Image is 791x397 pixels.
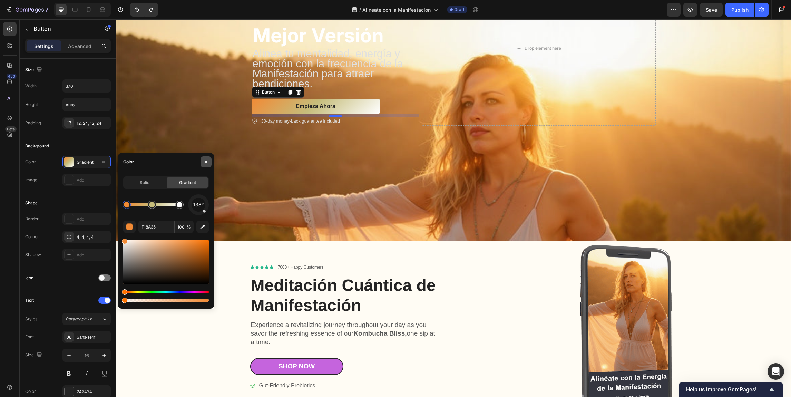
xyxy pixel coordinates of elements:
div: Shop Now [162,343,198,351]
div: 12, 24, 12, 24 [77,120,109,126]
div: Color [123,159,134,165]
div: 4, 4, 4, 4 [77,234,109,240]
div: Shadow [25,252,41,258]
button: Save [700,3,723,17]
div: Hue [123,291,209,293]
span: 138° [193,201,204,209]
p: Advanced [68,42,91,50]
div: Color [25,388,36,395]
strong: Kombucha Bliss, [237,310,290,318]
div: Sans-serif [77,334,109,340]
div: Background [25,143,49,149]
span: / [359,6,361,13]
p: 7 [45,6,48,14]
button: Show survey - Help us improve GemPages! [686,385,776,394]
div: Width [25,83,37,89]
div: Height [25,101,38,108]
button: Paragraph 1* [62,313,111,325]
div: 450 [7,74,17,79]
span: Draft [454,7,465,13]
div: Gradient [77,159,97,165]
input: Auto [63,98,110,111]
div: Undo/Redo [130,3,158,17]
div: Font [25,334,34,340]
div: Size [25,65,43,75]
button: <p>Empieza Ahora</p> [136,79,263,95]
div: 242424 [77,389,109,395]
span: Alinea tu mentalidad, energía y emoción con la frecuencia de la Manifestación para atraer bendici... [136,28,287,70]
div: Styles [25,316,37,322]
div: Open Intercom Messenger [768,363,784,380]
span: % [187,224,191,230]
p: Natural Energy Boost [143,377,199,385]
p: Button [33,25,92,33]
button: Publish [725,3,754,17]
div: Image [25,177,37,183]
div: Corner [25,234,39,240]
p: Empieza Ahora [179,84,219,91]
span: Paragraph 1* [66,316,92,322]
div: Rich Text Editor. Editing area: main [179,84,219,91]
div: Color [25,159,36,165]
div: Shape [25,200,38,206]
div: Text [25,297,34,303]
div: Padding [25,120,41,126]
div: Button [144,70,160,76]
p: Experience a revitalizing journey throughout your day as you savor the refreshing essence of our ... [135,301,324,327]
div: Border [25,216,39,222]
p: Gut-Friendly Probiotics [143,362,199,370]
span: Save [706,7,717,13]
div: Beta [5,126,17,132]
input: Eg: FFFFFF [138,221,174,233]
div: Icon [25,275,33,281]
div: Add... [77,177,109,183]
iframe: Design area [116,19,791,397]
div: Drop element here [408,26,445,32]
p: 7000+ Happy Customers [162,245,207,251]
div: Add... [77,252,109,258]
h1: Meditación Cuántica de Manifestación [134,255,325,297]
span: Help us improve GemPages! [686,386,768,393]
p: Settings [34,42,53,50]
button: 7 [3,3,51,17]
div: Add... [77,216,109,222]
div: Size [25,350,43,360]
div: Publish [731,6,749,13]
input: Auto [63,80,110,92]
a: Shop Now [134,339,227,356]
p: 30-day money-back guarantee included [145,98,224,105]
span: Alineate con la Manifestacion [362,6,431,13]
span: Solid [140,180,149,186]
span: Gradient [179,180,196,186]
